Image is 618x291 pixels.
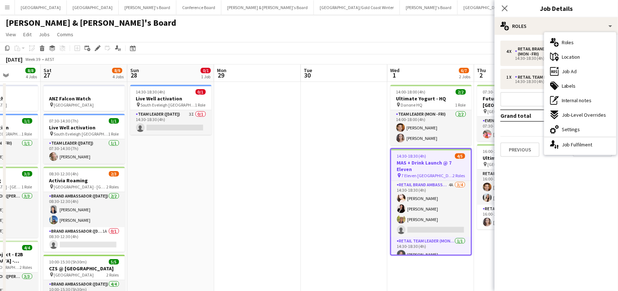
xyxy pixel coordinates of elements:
span: Internal notes [562,97,592,104]
span: 2 Roles [107,184,119,190]
app-card-role: RETAIL Team Leader (Mon - Fri)1/116:00-20:00 (4h)[PERSON_NAME] [477,205,558,229]
span: 1 [389,71,400,79]
div: 14:30-18:30 (4h) [506,57,599,60]
button: Add role [500,92,612,107]
app-card-role: Team Leader ([DATE])1/107:30-14:30 (7h)[PERSON_NAME] [44,139,125,164]
span: 8/8 [25,68,36,73]
span: View [6,31,16,38]
span: 14:30-18:30 (4h) [136,89,165,95]
span: 2/2 [456,89,466,95]
app-card-role: RETAIL Brand Ambassador (Mon - Fri)4A3/414:30-18:30 (4h)[PERSON_NAME][PERSON_NAME][PERSON_NAME] [391,181,471,237]
span: 29 [216,71,226,79]
app-card-role: Brand Ambassador ([DATE])1A0/108:30-12:30 (4h) [44,227,125,252]
button: [GEOGRAPHIC_DATA]/[GEOGRAPHIC_DATA] [458,0,551,14]
span: 2 Roles [20,265,32,270]
span: 0/1 [196,89,206,95]
span: [GEOGRAPHIC_DATA] [54,102,94,108]
span: Mon [217,67,226,74]
span: 2 [476,71,486,79]
span: Labels [562,83,576,89]
app-job-card: 16:00-20:00 (4h)3/3Ultimate Yogurt - Roaming [GEOGRAPHIC_DATA] - [GEOGRAPHIC_DATA]2 RolesRETAIL B... [477,144,558,229]
span: 7 Eleven [GEOGRAPHIC_DATA] [402,173,453,178]
div: 1 x [506,75,515,80]
span: 8/9 [112,68,122,73]
span: 28 [129,71,139,79]
button: Conference Board [176,0,221,14]
app-card-role: Team Leader ([DATE])3I0/114:30-18:30 (4h) [130,110,212,135]
span: 1 Role [195,102,206,108]
span: Comms [57,31,73,38]
div: ANZ Falcon Watch [GEOGRAPHIC_DATA] [44,85,125,111]
h3: Ultimate Yogurt - HQ [390,95,472,102]
span: 08:30-12:30 (4h) [49,171,79,176]
h3: Future Golf Event [GEOGRAPHIC_DATA] [477,95,558,108]
span: Thu [477,67,486,74]
h3: ANZ Falcon Watch [44,95,125,102]
button: [GEOGRAPHIC_DATA]/Gold Coast Winter [314,0,400,14]
h3: Live Well activation [130,95,212,102]
app-card-role: RETAIL Team Leader (Mon - Fri)1/114:30-18:30 (4h)[PERSON_NAME] [391,237,471,262]
span: 16:00-20:00 (4h) [483,149,512,154]
span: 07:30-14:00 (6h30m) [483,89,521,95]
app-job-card: 07:30-14:00 (6h30m)1/1Future Golf Event [GEOGRAPHIC_DATA] [GEOGRAPHIC_DATA]1 RoleEvent Manager (M... [477,85,558,141]
app-card-role: Brand Ambassador ([DATE])2/208:30-12:30 (4h)[PERSON_NAME][PERSON_NAME] [44,192,125,227]
h3: CZS @ [GEOGRAPHIC_DATA] [44,265,125,272]
span: 3/3 [22,171,32,176]
div: 4 Jobs [26,74,37,79]
div: AEST [45,57,54,62]
span: [GEOGRAPHIC_DATA] - [GEOGRAPHIC_DATA] [54,184,107,190]
div: 14:30-18:30 (4h) [506,80,599,83]
div: 2 Jobs [459,74,471,79]
button: [PERSON_NAME]'s Board [400,0,458,14]
app-job-card: 14:30-18:30 (4h)0/1Live Well activation South Eveleigh [GEOGRAPHIC_DATA]1 RoleTeam Leader ([DATE]... [130,85,212,135]
span: Roles [562,39,574,46]
app-job-card: 08:30-12:30 (4h)2/3Activia Roaming [GEOGRAPHIC_DATA] - [GEOGRAPHIC_DATA]2 RolesBrand Ambassador (... [44,167,125,252]
h3: MAS + Drink Launch @ 7 Eleven [391,159,471,172]
div: 4 x [506,49,515,54]
h1: [PERSON_NAME] & [PERSON_NAME]'s Board [6,17,176,28]
span: 4/4 [22,245,32,250]
span: 4/5 [455,153,465,159]
span: 07:30-14:30 (7h) [49,118,79,124]
h3: Job Details [495,4,618,13]
a: Jobs [36,30,53,39]
app-card-role: RETAIL Brand Ambassador (Mon - Fri)2/216:00-20:00 (4h)[PERSON_NAME][PERSON_NAME] [477,170,558,205]
span: 27 [42,71,52,79]
span: Job-Level Overrides [562,112,606,118]
span: Week 39 [24,57,42,62]
span: [GEOGRAPHIC_DATA] [488,109,528,114]
span: 14:00-18:00 (4h) [396,89,426,95]
button: [PERSON_NAME] & [PERSON_NAME]'s Board [221,0,314,14]
div: 1 Job [201,74,210,79]
span: Edit [23,31,32,38]
span: Jobs [39,31,50,38]
div: [DATE] [6,56,22,63]
app-job-card: 07:30-14:30 (7h)1/1Live Well activation South Eveleigh [GEOGRAPHIC_DATA]1 RoleTeam Leader ([DATE]... [44,114,125,164]
a: Comms [54,30,76,39]
span: Sun [130,67,139,74]
h3: Ultimate Yogurt - Roaming [477,155,558,161]
button: [GEOGRAPHIC_DATA] [67,0,119,14]
a: View [3,30,19,39]
app-job-card: 14:00-18:00 (4h)2/2Ultimate Yogurt - HQ Danone HQ1 RoleTeam Leader (Mon - Fri)2/214:00-18:00 (4h)... [390,85,472,145]
span: 1/1 [109,118,119,124]
span: 1 Role [22,131,32,137]
app-job-card: 14:30-18:30 (4h)4/5MAS + Drink Launch @ 7 Eleven 7 Eleven [GEOGRAPHIC_DATA]2 RolesRETAIL Brand Am... [390,148,472,255]
span: South Eveleigh [GEOGRAPHIC_DATA] [141,102,195,108]
span: Danone HQ [401,102,423,108]
div: Roles [495,17,618,35]
span: 14:30-18:30 (4h) [397,153,426,159]
span: [GEOGRAPHIC_DATA] [54,272,94,278]
span: 6/7 [459,68,469,73]
div: 4 Jobs [112,74,124,79]
div: RETAIL Team Leader (Mon - Fri) [515,75,582,80]
span: Settings [562,126,580,133]
span: 2/3 [109,171,119,176]
h3: Activia Roaming [44,177,125,184]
